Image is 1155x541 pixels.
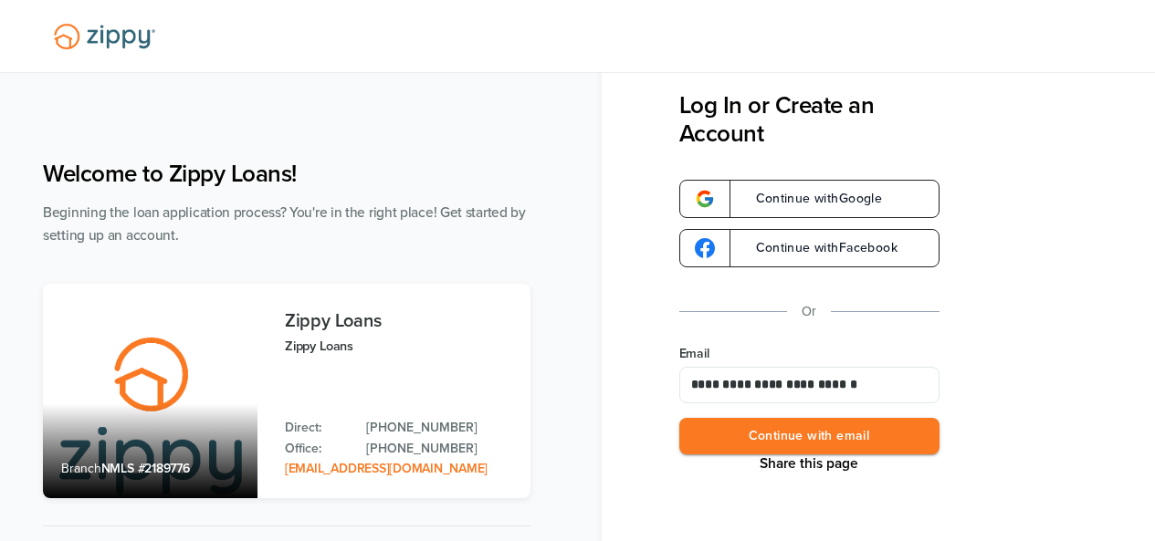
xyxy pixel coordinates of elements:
[366,418,512,438] a: Direct Phone: 512-975-2947
[679,180,940,218] a: google-logoContinue withGoogle
[738,192,883,205] span: Continue with Google
[61,461,101,476] span: Branch
[43,16,166,57] img: Lender Logo
[679,418,940,455] button: Continue with email
[43,160,530,188] h1: Welcome to Zippy Loans!
[366,439,512,459] a: Office Phone: 512-975-2947
[285,336,512,357] p: Zippy Loans
[679,91,940,148] h3: Log In or Create an Account
[285,439,348,459] p: Office:
[285,461,488,476] a: Email Address: zippyguide@zippymh.com
[802,300,816,323] p: Or
[695,238,715,258] img: google-logo
[285,418,348,438] p: Direct:
[101,461,190,476] span: NMLS #2189776
[43,204,526,244] span: Beginning the loan application process? You're in the right place! Get started by setting up an a...
[679,367,940,403] input: Email Address
[285,311,512,331] h3: Zippy Loans
[679,345,940,363] label: Email
[754,454,864,473] button: Share This Page
[738,242,898,255] span: Continue with Facebook
[695,189,715,209] img: google-logo
[679,229,940,267] a: google-logoContinue withFacebook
